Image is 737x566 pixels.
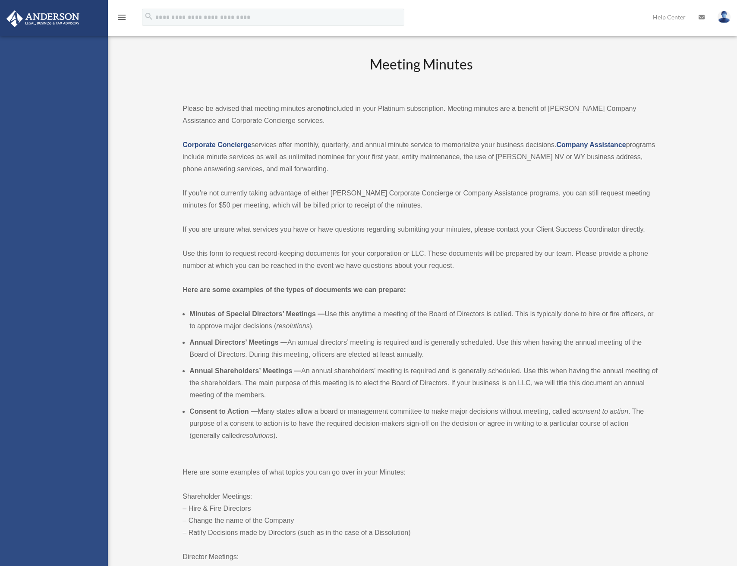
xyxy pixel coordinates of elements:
a: menu [117,15,127,22]
em: consent to [576,408,608,415]
b: Annual Directors’ Meetings — [189,339,287,346]
a: Company Assistance [556,141,626,148]
i: menu [117,12,127,22]
img: User Pic [718,11,731,23]
a: Corporate Concierge [183,141,251,148]
p: Here are some examples of what topics you can go over in your Minutes: [183,466,660,478]
b: Minutes of Special Directors’ Meetings — [189,310,324,318]
em: resolutions [240,432,273,439]
strong: Here are some examples of the types of documents we can prepare: [183,286,406,293]
li: An annual shareholders’ meeting is required and is generally scheduled. Use this when having the ... [189,365,660,401]
em: resolutions [276,322,309,330]
li: Use this anytime a meeting of the Board of Directors is called. This is typically done to hire or... [189,308,660,332]
li: An annual directors’ meeting is required and is generally scheduled. Use this when having the ann... [189,336,660,361]
b: Annual Shareholders’ Meetings — [189,367,301,374]
li: Many states allow a board or management committee to make major decisions without meeting, called... [189,406,660,442]
p: Shareholder Meetings: – Hire & Fire Directors – Change the name of the Company – Ratify Decisions... [183,491,660,539]
p: If you’re not currently taking advantage of either [PERSON_NAME] Corporate Concierge or Company A... [183,187,660,211]
img: Anderson Advisors Platinum Portal [4,10,82,27]
p: Use this form to request record-keeping documents for your corporation or LLC. These documents wi... [183,248,660,272]
p: services offer monthly, quarterly, and annual minute service to memorialize your business decisio... [183,139,660,175]
em: action [610,408,628,415]
strong: not [317,105,328,112]
b: Consent to Action — [189,408,258,415]
h2: Meeting Minutes [183,55,660,91]
p: If you are unsure what services you have or have questions regarding submitting your minutes, ple... [183,223,660,236]
i: search [144,12,154,21]
p: Please be advised that meeting minutes are included in your Platinum subscription. Meeting minute... [183,103,660,127]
